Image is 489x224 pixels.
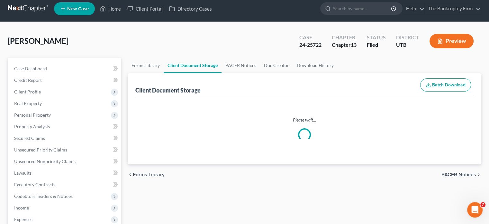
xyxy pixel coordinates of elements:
[430,34,474,48] button: Preview
[14,182,55,187] span: Executory Contracts
[14,147,67,152] span: Unsecured Priority Claims
[9,156,121,167] a: Unsecured Nonpriority Claims
[14,101,42,106] span: Real Property
[480,202,485,207] span: 7
[396,41,419,49] div: UTB
[299,41,321,49] div: 24-25722
[124,3,166,15] a: Client Portal
[441,172,481,177] button: PACER Notices chevron_right
[67,6,89,11] span: New Case
[9,179,121,190] a: Executory Contracts
[8,36,68,45] span: [PERSON_NAME]
[14,66,47,71] span: Case Dashboard
[351,42,357,48] span: 13
[476,172,481,177] i: chevron_right
[467,202,483,218] iframe: Intercom live chat
[432,82,466,88] span: Batch Download
[166,3,215,15] a: Directory Cases
[128,172,133,177] i: chevron_left
[332,34,357,41] div: Chapter
[396,34,419,41] div: District
[9,63,121,74] a: Case Dashboard
[14,89,41,94] span: Client Profile
[14,205,29,210] span: Income
[333,3,392,15] input: Search by name...
[14,170,32,176] span: Lawsuits
[9,167,121,179] a: Lawsuits
[14,77,42,83] span: Credit Report
[222,58,260,73] a: PACER Notices
[14,159,76,164] span: Unsecured Nonpriority Claims
[9,132,121,144] a: Secured Claims
[367,41,386,49] div: Filed
[14,124,50,129] span: Property Analysis
[133,172,165,177] span: Forms Library
[14,135,45,141] span: Secured Claims
[9,74,121,86] a: Credit Report
[441,172,476,177] span: PACER Notices
[97,3,124,15] a: Home
[137,117,472,123] p: Please wait...
[299,34,321,41] div: Case
[420,78,471,92] button: Batch Download
[332,41,357,49] div: Chapter
[425,3,481,15] a: The Bankruptcy Firm
[293,58,338,73] a: Download History
[367,34,386,41] div: Status
[260,58,293,73] a: Doc Creator
[9,121,121,132] a: Property Analysis
[403,3,424,15] a: Help
[164,58,222,73] a: Client Document Storage
[14,112,51,118] span: Personal Property
[14,193,73,199] span: Codebtors Insiders & Notices
[9,144,121,156] a: Unsecured Priority Claims
[128,58,164,73] a: Forms Library
[135,86,201,94] div: Client Document Storage
[14,217,32,222] span: Expenses
[128,172,165,177] button: chevron_left Forms Library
